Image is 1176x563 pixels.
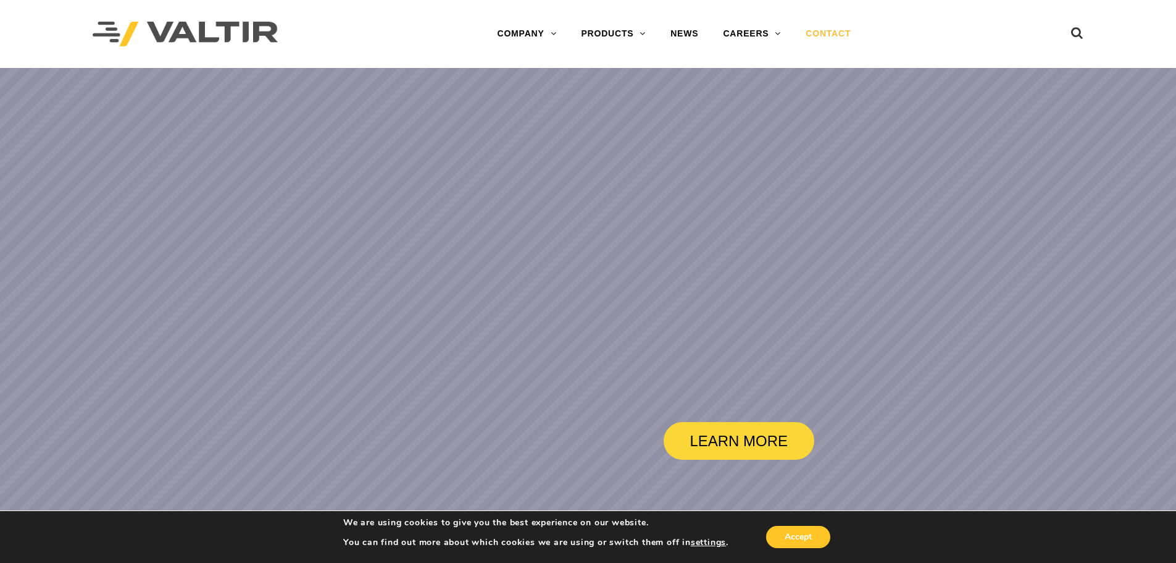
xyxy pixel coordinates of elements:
a: COMPANY [485,22,569,46]
a: PRODUCTS [569,22,658,46]
a: CONTACT [793,22,863,46]
p: We are using cookies to give you the best experience on our website. [343,517,728,528]
button: Accept [766,526,830,548]
img: Valtir [93,22,278,47]
button: settings [691,537,726,548]
p: You can find out more about which cookies we are using or switch them off in . [343,537,728,548]
a: CAREERS [711,22,793,46]
a: LEARN MORE [664,422,814,460]
a: NEWS [658,22,711,46]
